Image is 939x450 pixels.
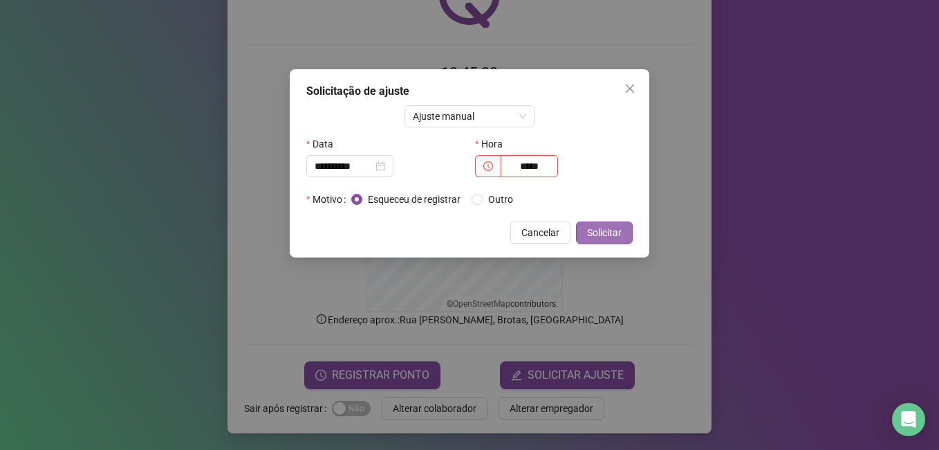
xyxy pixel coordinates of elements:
div: Open Intercom Messenger [892,403,925,436]
span: Solicitar [587,225,622,240]
button: Solicitar [576,222,633,244]
label: Motivo [306,188,351,210]
span: Outro [483,192,519,207]
span: Ajuste manual [413,106,527,127]
button: Cancelar [510,222,570,244]
label: Data [306,133,342,155]
span: close [624,83,635,94]
span: clock-circle [483,161,493,171]
span: Esqueceu de registrar [362,192,466,207]
div: Solicitação de ajuste [306,83,633,100]
label: Hora [475,133,512,155]
button: Close [619,78,641,100]
span: Cancelar [521,225,559,240]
